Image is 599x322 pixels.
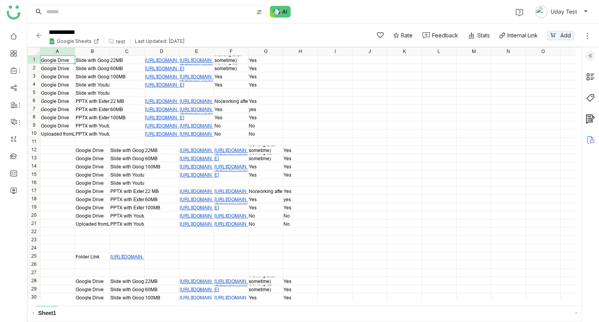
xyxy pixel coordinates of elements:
[256,9,262,15] img: search-type.svg
[57,38,92,44] div: Google Sheets
[401,31,413,39] span: Rate
[468,31,490,39] div: Stats
[109,39,114,44] img: view.svg
[560,31,571,40] span: Add
[516,9,523,16] img: help.svg
[36,306,58,320] span: Sheet1
[7,5,21,19] img: logo
[49,38,55,44] img: g-xls.svg
[270,6,291,18] img: ask-buddy-normal.svg
[116,39,125,44] div: test
[135,38,185,44] div: Last Updated: [DATE]
[468,32,475,39] img: stats.svg
[533,5,590,18] button: Uday Test
[547,31,574,40] button: Add
[422,32,430,39] img: feedback-1.svg
[507,31,538,39] div: Internal Link
[535,5,548,18] img: avatar
[432,31,458,39] div: Feedback
[551,7,577,16] span: Uday Test
[35,32,43,39] img: back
